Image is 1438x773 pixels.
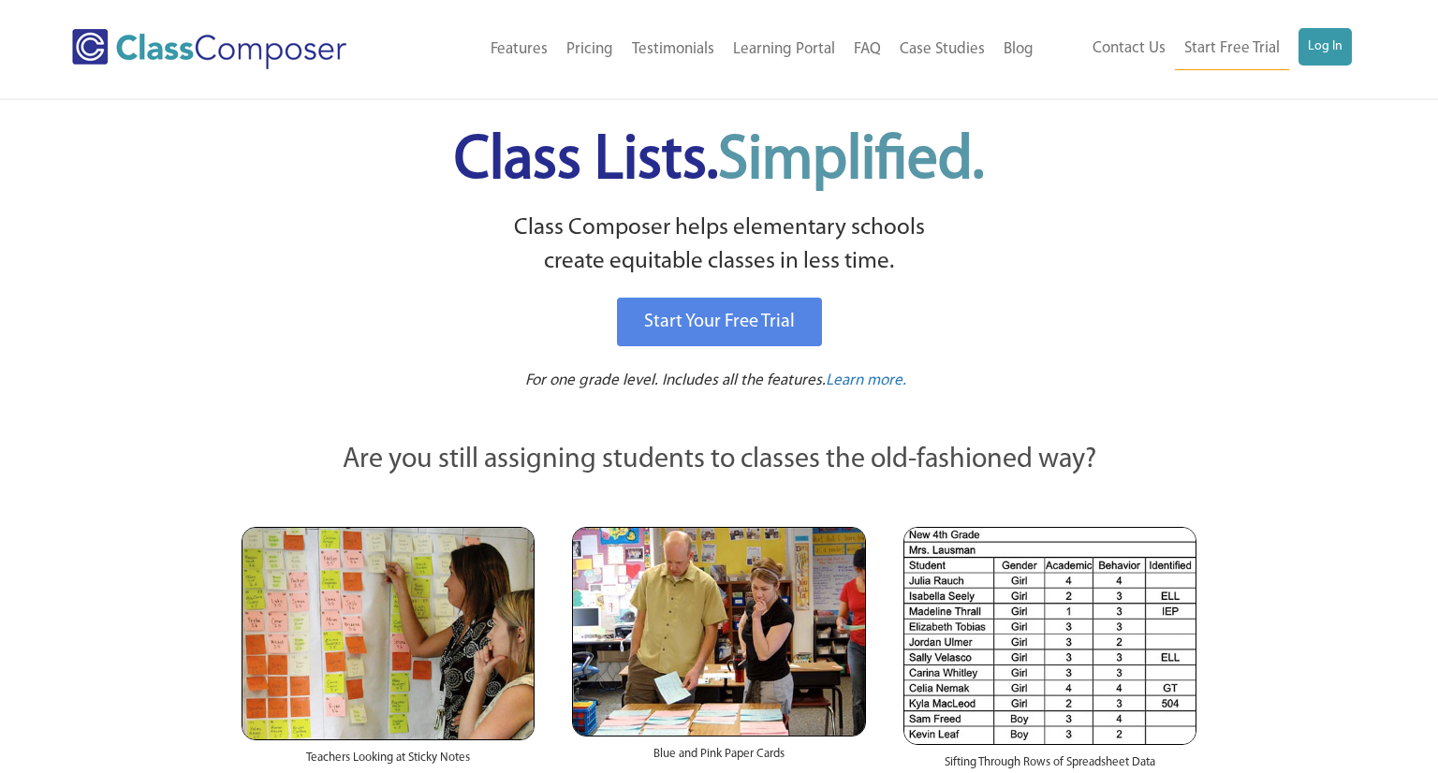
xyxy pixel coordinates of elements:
img: Teachers Looking at Sticky Notes [242,527,535,740]
img: Spreadsheets [903,527,1196,745]
img: Blue and Pink Paper Cards [572,527,865,736]
a: FAQ [844,29,890,70]
nav: Header Menu [409,29,1042,70]
a: Start Your Free Trial [617,298,822,346]
a: Pricing [557,29,623,70]
a: Case Studies [890,29,994,70]
span: Start Your Free Trial [644,313,795,331]
a: Learn more. [826,370,906,393]
span: Learn more. [826,372,906,388]
a: Features [481,29,557,70]
img: Class Composer [72,29,346,69]
a: Learning Portal [724,29,844,70]
a: Blog [994,29,1043,70]
p: Class Composer helps elementary schools create equitable classes in less time. [239,211,1199,280]
p: Are you still assigning students to classes the old-fashioned way? [242,440,1196,481]
a: Log In [1299,28,1352,66]
a: Start Free Trial [1175,28,1289,70]
span: For one grade level. Includes all the features. [525,372,826,388]
nav: Header Menu [1043,28,1353,70]
span: Class Lists. [454,131,984,192]
a: Testimonials [623,29,724,70]
a: Contact Us [1083,28,1175,69]
span: Simplified. [718,131,984,192]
